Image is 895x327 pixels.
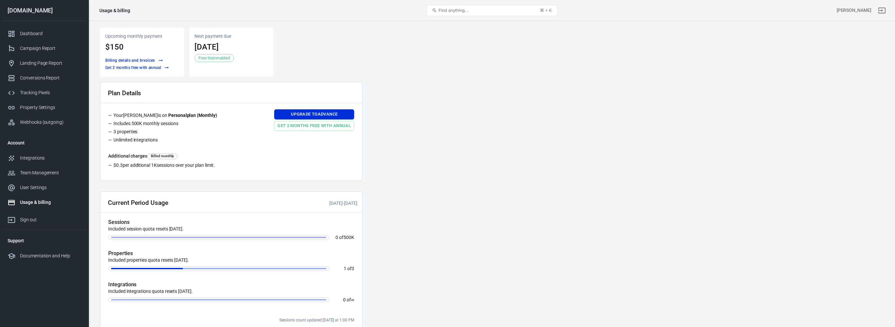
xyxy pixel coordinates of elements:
[150,154,175,159] span: Billed monthly
[2,41,86,56] a: Campaign Report
[335,235,354,240] p: of
[105,42,124,52] span: $150
[20,252,81,259] div: Documentation and Help
[279,318,354,322] span: Sessions count updated:
[343,235,354,240] span: 500K
[2,85,86,100] a: Tracking Pixels
[336,235,338,240] span: 0
[2,71,86,85] a: Conversions Report
[20,216,81,223] div: Sign out
[20,30,81,37] div: Dashboard
[20,169,81,176] div: Team Management
[2,8,86,13] div: [DOMAIN_NAME]
[20,119,81,126] div: Webhooks (outgoing)
[20,45,81,52] div: Campaign Report
[108,153,354,159] h6: Additional charges
[274,109,354,120] a: Upgrade toAdvance
[20,75,81,81] div: Conversions Report
[105,33,179,40] p: Upcoming monthly payment
[20,60,81,67] div: Landing Page Report
[2,100,86,115] a: Property Settings
[108,250,354,257] h5: Properties
[329,201,357,206] span: -
[196,55,232,61] span: Free trial enabled
[113,163,123,168] span: $0.3
[351,297,354,302] span: ∞
[2,210,86,227] a: Sign out
[108,128,222,137] li: 3 properties
[108,281,354,288] h5: Integrations
[194,42,219,52] time: 2025-10-10T14:46:26+03:00
[2,195,86,210] a: Usage & billing
[329,201,343,206] time: 2025-09-26T13:46:18+03:00
[104,64,171,71] a: Get 2 months free with annual
[2,115,86,130] a: Webhooks (outgoing)
[151,163,157,168] span: 1K
[335,297,354,302] p: of
[344,201,357,206] time: 2025-10-10T14:46:26+03:00
[344,266,346,271] span: 1
[108,257,354,264] p: Included properties quota resets [DATE].
[837,7,871,14] div: Account id: BhKL7z2o
[343,297,346,302] span: 0
[108,288,354,295] p: Included integrations quota resets [DATE].
[108,137,222,145] li: Unlimited integrations
[352,266,354,271] span: 3
[20,104,81,111] div: Property Settings
[168,113,217,118] strong: Personal plan ( Monthly )
[2,165,86,180] a: Team Management
[108,120,222,128] li: Includes 500K monthly sessions
[108,162,354,170] li: per additional sessions over your plan limit.
[874,3,890,18] a: Sign out
[2,135,86,151] li: Account
[108,199,168,206] h2: Current Period Usage
[426,5,558,16] button: Find anything...⌘ + K
[108,90,141,97] h2: Plan Details
[20,155,81,162] div: Integrations
[540,8,552,13] div: ⌘ + K
[323,318,354,322] time: 2025-09-26T13:00:00+03:00
[20,89,81,96] div: Tracking Pixels
[438,8,468,13] span: Find anything...
[108,226,354,232] p: Included session quota resets [DATE].
[194,33,268,40] p: Next payment due
[20,184,81,191] div: User Settings
[2,233,86,249] li: Support
[2,151,86,165] a: Integrations
[2,26,86,41] a: Dashboard
[274,121,354,131] a: Get 2 months free with annual
[2,56,86,71] a: Landing Page Report
[2,180,86,195] a: User Settings
[108,219,354,226] h5: Sessions
[108,112,222,120] li: Your [PERSON_NAME] is on
[20,199,81,206] div: Usage & billing
[104,57,165,64] button: Billing details and Invoices
[99,7,130,14] div: Usage & billing
[335,266,354,271] p: of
